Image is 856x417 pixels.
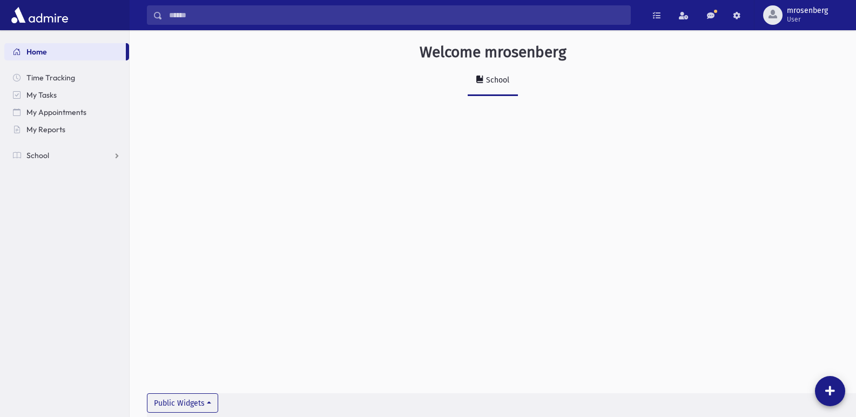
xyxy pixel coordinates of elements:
[787,15,828,24] span: User
[484,76,509,85] div: School
[163,5,630,25] input: Search
[26,73,75,83] span: Time Tracking
[420,43,567,61] h3: Welcome mrosenberg
[4,43,126,60] a: Home
[26,151,49,160] span: School
[4,69,129,86] a: Time Tracking
[26,125,65,134] span: My Reports
[26,90,57,100] span: My Tasks
[4,147,129,164] a: School
[4,86,129,104] a: My Tasks
[4,104,129,121] a: My Appointments
[468,66,518,96] a: School
[26,107,86,117] span: My Appointments
[9,4,71,26] img: AdmirePro
[787,6,828,15] span: mrosenberg
[26,47,47,57] span: Home
[4,121,129,138] a: My Reports
[147,393,218,413] button: Public Widgets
